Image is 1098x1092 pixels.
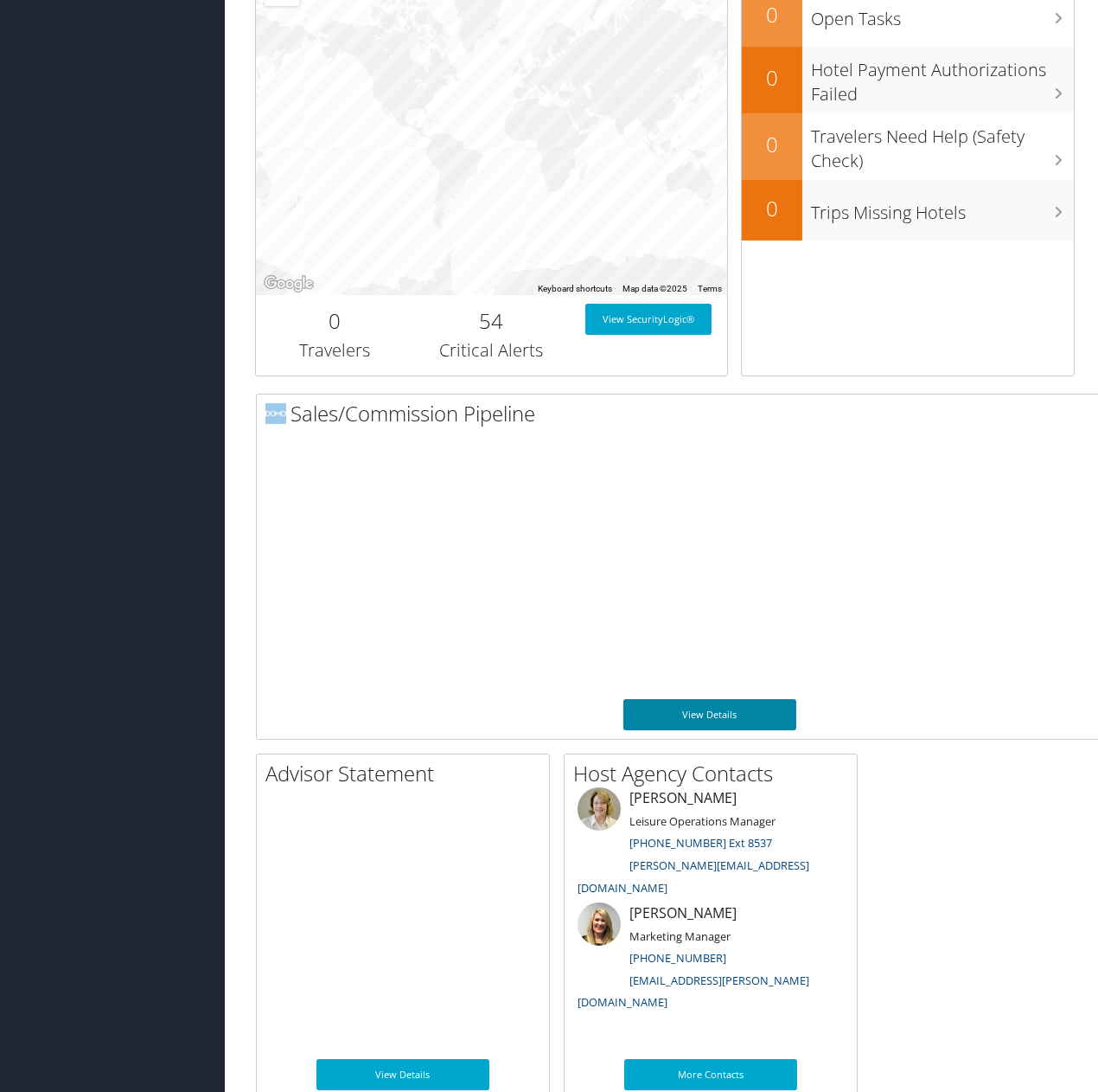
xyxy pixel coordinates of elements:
a: More Contacts [624,1059,797,1090]
a: View SecurityLogic® [585,304,712,335]
img: Google [260,273,317,295]
img: meredith-price.jpg [578,787,621,831]
img: ali-moffitt.jpg [578,903,621,946]
a: Terms [698,284,722,293]
a: 0Travelers Need Help (Safety Check) [742,113,1074,180]
a: 0Trips Missing Hotels [742,180,1074,241]
button: Keyboard shortcuts [538,283,612,295]
h2: 0 [742,194,802,223]
h2: 0 [742,63,802,93]
li: [PERSON_NAME] [569,787,852,903]
h2: Host Agency Contacts [573,759,857,788]
h3: Trips Missing Hotels [811,192,1074,225]
h3: Hotel Payment Authorizations Failed [811,49,1074,106]
small: Marketing Manager [629,928,731,944]
h2: Advisor Statement [265,759,549,788]
h3: Travelers [269,338,400,363]
small: Leisure Operations Manager [629,813,776,829]
a: Open this area in Google Maps (opens a new window) [260,273,317,295]
a: [EMAIL_ADDRESS][PERSON_NAME][DOMAIN_NAME] [578,973,809,1011]
h2: 0 [269,306,400,336]
h2: 0 [742,130,802,159]
span: Map data ©2025 [622,284,687,293]
a: [PERSON_NAME][EMAIL_ADDRESS][DOMAIN_NAME] [578,858,809,896]
h3: Travelers Need Help (Safety Check) [811,116,1074,173]
li: [PERSON_NAME] [569,903,852,1018]
a: View Details [316,1059,489,1090]
h2: 54 [426,306,558,336]
a: 0Hotel Payment Authorizations Failed [742,47,1074,113]
a: [PHONE_NUMBER] [629,950,726,966]
a: [PHONE_NUMBER] Ext 8537 [629,835,772,851]
h3: Critical Alerts [426,338,558,363]
a: View Details [623,699,796,730]
img: domo-logo.png [265,403,286,424]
